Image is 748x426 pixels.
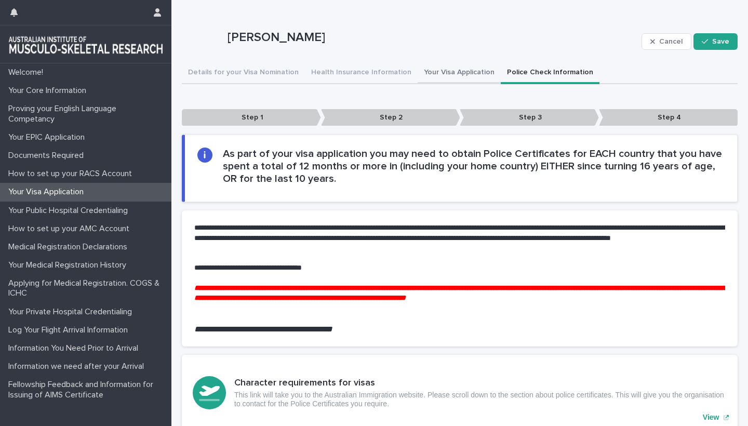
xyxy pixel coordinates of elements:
p: View [703,413,719,422]
p: Your Public Hospital Credentialing [4,206,136,216]
h3: Character requirements for visas [234,378,727,389]
span: Save [712,38,729,45]
p: This link will take you to the Australian Immigration website. Please scroll down to the section ... [234,391,727,408]
span: Cancel [659,38,683,45]
p: How to set up your AMC Account [4,224,138,234]
p: Information You Need Prior to Arrival [4,343,146,353]
p: Applying for Medical Registration. COGS & ICHC [4,278,171,298]
p: Proving your English Language Competancy [4,104,171,124]
p: Step 4 [599,109,738,126]
p: Your Private Hospital Credentialing [4,307,140,317]
button: Details for your Visa Nomination [182,62,305,84]
p: How to set up your RACS Account [4,169,140,179]
button: Cancel [642,33,691,50]
p: Log Your Flight Arrival Information [4,325,136,335]
p: Step 2 [321,109,460,126]
p: Documents Required [4,151,92,161]
p: Information we need after your Arrival [4,362,152,371]
button: Save [693,33,738,50]
p: Step 1 [182,109,321,126]
p: Your Visa Application [4,187,92,197]
p: Fellowship Feedback and Information for Issuing of AIMS Certificate [4,380,171,400]
p: Your Core Information [4,86,95,96]
p: Your Medical Registration History [4,260,135,270]
button: Health Insurance Information [305,62,418,84]
h2: As part of your visa application you may need to obtain Police Certificates for EACH country that... [223,148,725,185]
p: [PERSON_NAME] [228,30,637,45]
button: Your Visa Application [418,62,501,84]
p: Medical Registration Declarations [4,242,136,252]
p: Your EPIC Application [4,132,93,142]
p: Step 3 [460,109,599,126]
p: Welcome! [4,68,51,77]
img: 1xcjEmqDTcmQhduivVBy [8,34,163,55]
button: Police Check Information [501,62,599,84]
